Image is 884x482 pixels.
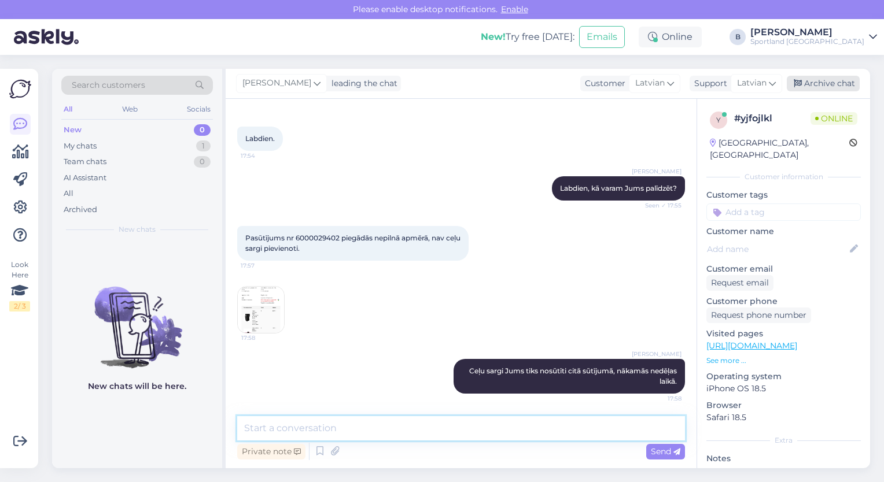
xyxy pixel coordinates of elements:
div: # yjfojlkl [734,112,811,125]
div: 0 [194,156,211,168]
div: B [730,29,746,45]
div: Team chats [64,156,106,168]
span: [PERSON_NAME] [242,77,311,90]
span: [PERSON_NAME] [632,167,682,176]
div: Web [120,102,140,117]
img: No chats [52,266,222,370]
input: Add a tag [706,203,861,221]
a: [URL][DOMAIN_NAME] [706,340,797,351]
span: Enable [498,4,532,14]
div: 2 / 3 [9,301,30,312]
b: New! [481,31,506,42]
span: 17:57 [241,261,284,270]
span: Send [651,446,680,457]
p: Operating system [706,370,861,383]
input: Add name [707,243,848,255]
div: Sportland [GEOGRAPHIC_DATA] [750,37,864,46]
p: Customer tags [706,189,861,201]
p: Customer name [706,225,861,238]
a: [PERSON_NAME]Sportland [GEOGRAPHIC_DATA] [750,28,877,46]
span: 17:58 [638,394,682,403]
button: Emails [579,26,625,48]
span: 17:54 [241,151,284,160]
span: y [716,116,721,124]
div: Socials [185,102,213,117]
div: New [64,124,82,136]
p: Customer phone [706,295,861,307]
div: All [61,102,75,117]
p: See more ... [706,355,861,366]
div: Request email [706,275,773,291]
div: Customer [580,77,625,90]
p: Browser [706,399,861,411]
div: AI Assistant [64,172,106,184]
div: Request phone number [706,307,811,323]
div: Private note [237,444,305,459]
span: 17:58 [241,333,285,342]
div: Archive chat [787,76,860,91]
div: [GEOGRAPHIC_DATA], [GEOGRAPHIC_DATA] [710,137,849,161]
span: New chats [119,224,156,235]
div: 1 [196,140,211,152]
div: My chats [64,140,97,152]
span: Seen ✓ 17:55 [638,201,682,210]
img: Attachment [238,287,284,333]
span: Pasūtījums nr 6000029402 piegādās nepilnā apmērā, nav ceļu sargi pievienoti. [245,233,462,253]
div: Archived [64,204,97,216]
div: All [64,188,73,199]
span: Labdien, kā varam Jums palīdzēt? [560,184,677,192]
p: Visited pages [706,328,861,340]
span: Latvian [737,77,767,90]
span: Labdien. [245,134,275,143]
div: Online [639,27,702,47]
p: New chats will be here. [88,380,186,392]
span: Online [811,112,857,125]
p: Notes [706,453,861,465]
div: 0 [194,124,211,136]
div: leading the chat [327,77,397,90]
div: Try free [DATE]: [481,30,574,44]
div: Support [690,77,727,90]
span: Ceļu sargi Jums tiks nosūtīti citā sūtījumā, nākamās nedēļas laikā. [469,366,679,385]
div: Customer information [706,172,861,182]
span: Latvian [635,77,665,90]
div: [PERSON_NAME] [750,28,864,37]
span: [PERSON_NAME] [632,350,682,358]
p: Safari 18.5 [706,411,861,424]
p: iPhone OS 18.5 [706,383,861,395]
p: Customer email [706,263,861,275]
div: Look Here [9,259,30,312]
img: Askly Logo [9,78,31,100]
span: Search customers [72,79,145,91]
div: Extra [706,435,861,446]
